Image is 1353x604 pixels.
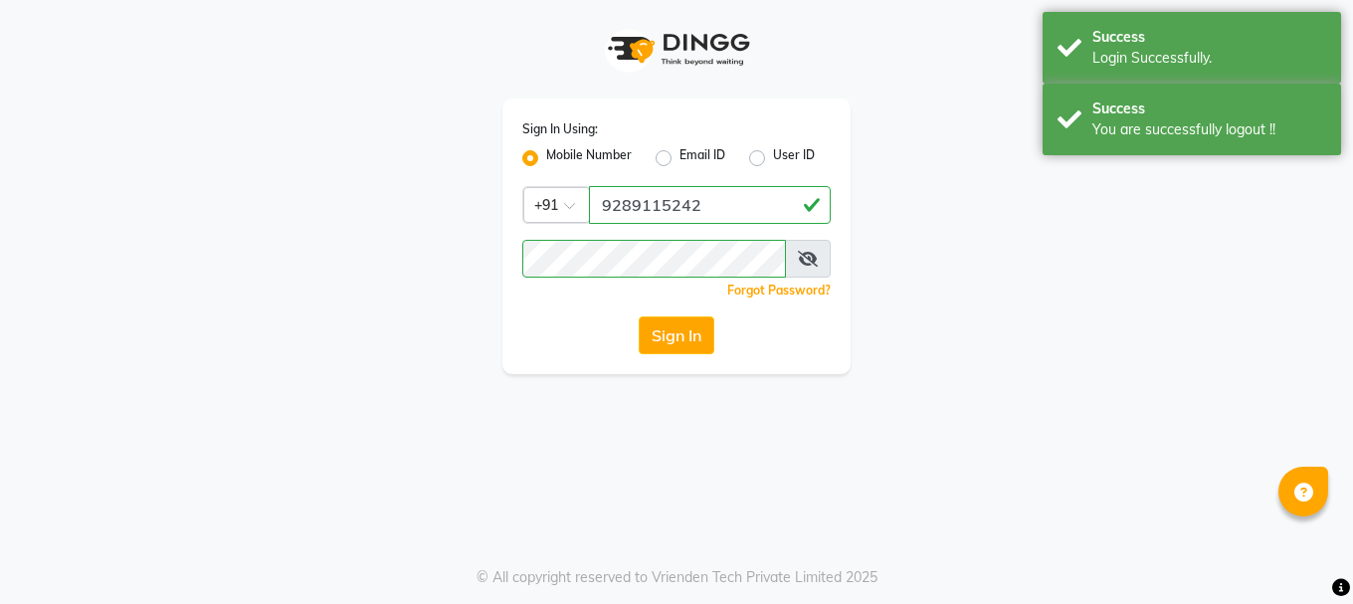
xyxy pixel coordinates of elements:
label: User ID [773,146,815,170]
input: Username [522,240,786,278]
img: logo1.svg [597,20,756,79]
input: Username [589,186,831,224]
div: Login Successfully. [1092,48,1326,69]
label: Mobile Number [546,146,632,170]
div: You are successfully logout !! [1092,119,1326,140]
a: Forgot Password? [727,283,831,298]
label: Sign In Using: [522,120,598,138]
button: Sign In [639,316,714,354]
label: Email ID [679,146,725,170]
div: Success [1092,99,1326,119]
div: Success [1092,27,1326,48]
iframe: chat widget [1269,524,1333,584]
